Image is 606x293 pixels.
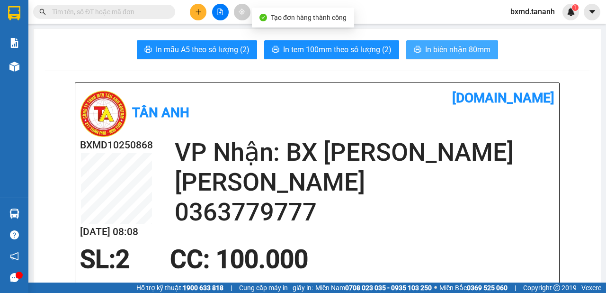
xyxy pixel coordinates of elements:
span: printer [414,46,421,55]
div: CC : 100.000 [164,245,314,274]
span: 1 [573,4,577,11]
span: ⚪️ [434,286,437,290]
span: message [10,273,19,282]
span: Tạo đơn hàng thành công [271,14,347,21]
sup: 1 [572,4,579,11]
span: aim [239,9,245,15]
img: logo-vxr [8,6,20,20]
button: file-add [212,4,229,20]
span: check-circle [259,14,267,21]
h2: [DATE] 08:08 [80,224,153,240]
span: In mẫu A5 theo số lượng (2) [156,44,250,55]
span: copyright [553,284,560,291]
strong: 0708 023 035 - 0935 103 250 [345,284,432,292]
span: Cung cấp máy in - giấy in: [239,283,313,293]
span: In tem 100mm theo số lượng (2) [283,44,392,55]
button: aim [234,4,250,20]
span: printer [144,46,152,55]
button: caret-down [584,4,600,20]
img: icon-new-feature [567,8,575,16]
span: Miền Nam [315,283,432,293]
img: warehouse-icon [9,209,19,219]
strong: 0369 525 060 [467,284,508,292]
img: warehouse-icon [9,62,19,72]
input: Tìm tên, số ĐT hoặc mã đơn [52,7,164,17]
span: Miền Bắc [439,283,508,293]
h2: VP Nhận: BX [PERSON_NAME] [175,137,554,167]
span: caret-down [588,8,597,16]
h2: BXMD10250868 [80,137,153,153]
img: logo.jpg [80,90,127,137]
h2: 0363779777 [175,197,554,227]
span: plus [195,9,202,15]
button: printerIn tem 100mm theo số lượng (2) [264,40,399,59]
span: In biên nhận 80mm [425,44,490,55]
span: | [515,283,516,293]
span: notification [10,252,19,261]
span: printer [272,46,279,55]
b: Tân Anh [132,105,189,120]
img: solution-icon [9,38,19,48]
button: plus [190,4,206,20]
span: SL: [80,245,116,274]
span: search [39,9,46,15]
span: | [231,283,232,293]
b: [DOMAIN_NAME] [452,90,554,106]
span: 2 [116,245,130,274]
button: printerIn mẫu A5 theo số lượng (2) [137,40,257,59]
h2: [PERSON_NAME] [175,167,554,197]
strong: 1900 633 818 [183,284,223,292]
span: Hỗ trợ kỹ thuật: [136,283,223,293]
span: file-add [217,9,223,15]
span: bxmd.tananh [503,6,562,18]
span: question-circle [10,230,19,239]
button: printerIn biên nhận 80mm [406,40,498,59]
